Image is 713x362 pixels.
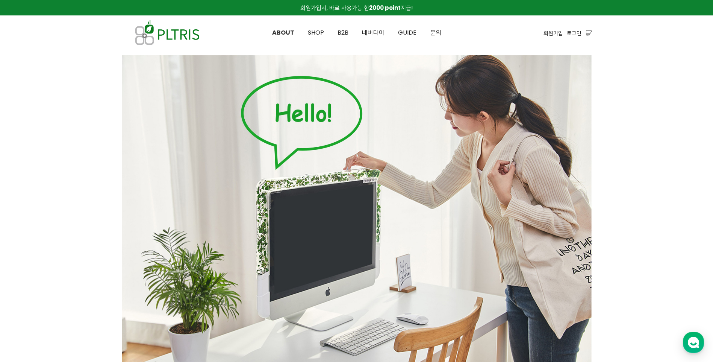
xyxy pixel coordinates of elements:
span: GUIDE [398,28,416,37]
a: ABOUT [265,16,301,50]
span: SHOP [308,28,324,37]
a: 문의 [423,16,448,50]
a: SHOP [301,16,331,50]
span: 문의 [430,28,441,37]
span: ABOUT [272,28,294,37]
span: 회원가입시, 바로 사용가능 한 지급! [300,4,413,12]
a: 로그인 [567,29,581,37]
a: B2B [331,16,355,50]
span: B2B [338,28,348,37]
span: 네버다이 [362,28,385,37]
a: 회원가입 [543,29,563,37]
strong: 2000 point [369,4,401,12]
a: GUIDE [391,16,423,50]
a: 네버다이 [355,16,391,50]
